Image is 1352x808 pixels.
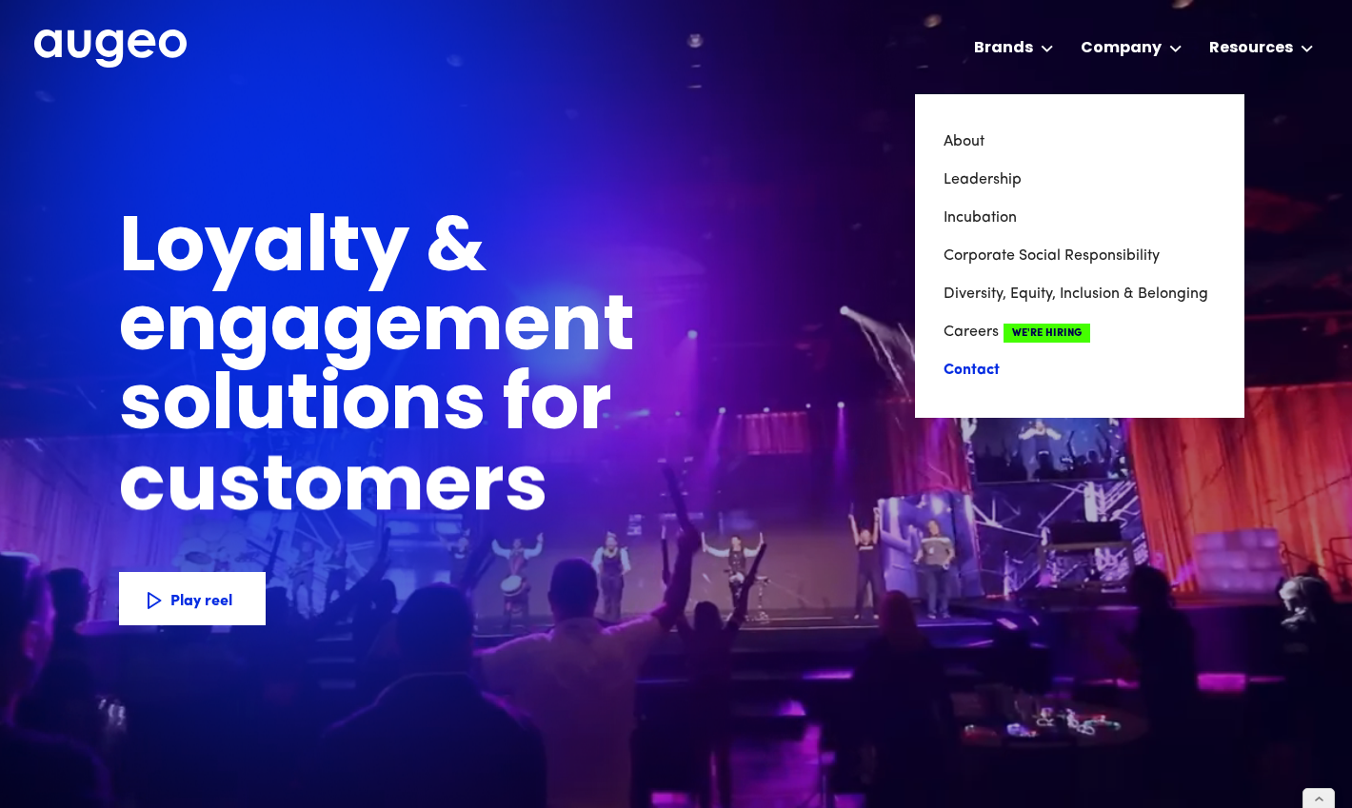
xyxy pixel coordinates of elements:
[915,94,1244,418] nav: Company
[944,199,1216,237] a: Incubation
[974,37,1033,60] div: Brands
[34,30,187,69] a: home
[1004,324,1090,343] span: We're Hiring
[34,30,187,69] img: Augeo's full logo in white.
[944,161,1216,199] a: Leadership
[944,313,1216,351] a: CareersWe're Hiring
[944,275,1216,313] a: Diversity, Equity, Inclusion & Belonging
[944,237,1216,275] a: Corporate Social Responsibility
[1209,37,1293,60] div: Resources
[944,123,1216,161] a: About
[944,351,1216,389] a: Contact
[1081,37,1162,60] div: Company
